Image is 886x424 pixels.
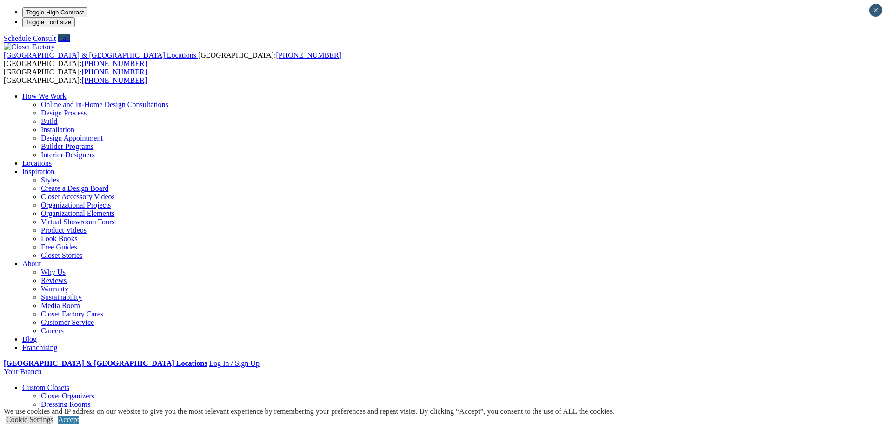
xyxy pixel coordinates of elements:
a: Build [41,117,58,125]
div: We use cookies and IP address on our website to give you the most relevant experience by remember... [4,407,614,416]
a: Schedule Consult [4,34,56,42]
a: How We Work [22,92,67,100]
a: Design Appointment [41,134,103,142]
a: Closet Organizers [41,392,94,400]
a: Look Books [41,235,78,242]
a: Product Videos [41,226,87,234]
img: Closet Factory [4,43,55,51]
a: Installation [41,126,74,134]
a: Design Process [41,109,87,117]
a: Free Guides [41,243,77,251]
a: Create a Design Board [41,184,108,192]
a: Builder Programs [41,142,93,150]
a: About [22,260,41,268]
a: Why Us [41,268,66,276]
a: Inspiration [22,168,54,175]
a: [GEOGRAPHIC_DATA] & [GEOGRAPHIC_DATA] Locations [4,359,207,367]
button: Toggle High Contrast [22,7,87,17]
button: Toggle Font size [22,17,75,27]
a: Your Branch [4,368,41,376]
a: Locations [22,159,52,167]
a: Closet Stories [41,251,82,259]
a: Log In / Sign Up [209,359,259,367]
a: Franchising [22,343,58,351]
button: Close [869,4,882,17]
a: [GEOGRAPHIC_DATA] & [GEOGRAPHIC_DATA] Locations [4,51,198,59]
a: Accept [58,416,79,424]
a: Closet Accessory Videos [41,193,115,201]
span: [GEOGRAPHIC_DATA] & [GEOGRAPHIC_DATA] Locations [4,51,196,59]
a: Reviews [41,276,67,284]
span: Toggle High Contrast [26,9,84,16]
a: Organizational Projects [41,201,111,209]
a: Cookie Settings [6,416,53,424]
a: Organizational Elements [41,209,114,217]
a: Styles [41,176,59,184]
span: Toggle Font size [26,19,71,26]
a: Call [58,34,70,42]
a: Warranty [41,285,68,293]
a: Sustainability [41,293,82,301]
a: [PHONE_NUMBER] [82,76,147,84]
a: Custom Closets [22,384,69,391]
a: Customer Service [41,318,94,326]
a: Virtual Showroom Tours [41,218,115,226]
a: Closet Factory Cares [41,310,103,318]
span: [GEOGRAPHIC_DATA]: [GEOGRAPHIC_DATA]: [4,68,147,84]
a: Dressing Rooms [41,400,90,408]
span: [GEOGRAPHIC_DATA]: [GEOGRAPHIC_DATA]: [4,51,341,67]
a: Blog [22,335,37,343]
a: Careers [41,327,64,335]
a: [PHONE_NUMBER] [82,60,147,67]
a: [PHONE_NUMBER] [82,68,147,76]
a: Interior Designers [41,151,95,159]
a: Online and In-Home Design Consultations [41,101,168,108]
a: [PHONE_NUMBER] [276,51,341,59]
a: Media Room [41,302,80,310]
